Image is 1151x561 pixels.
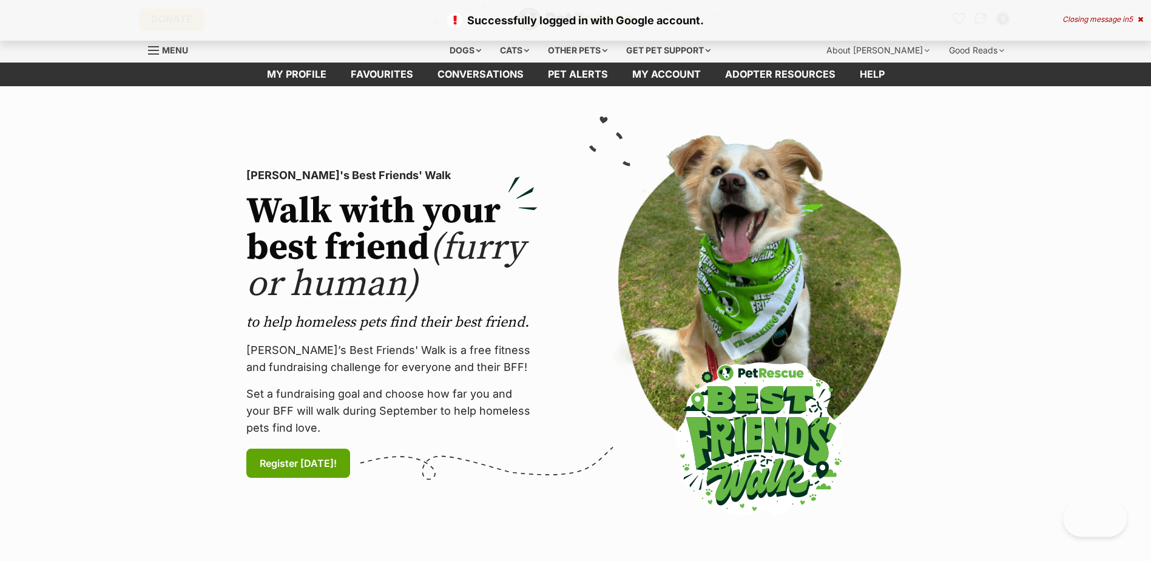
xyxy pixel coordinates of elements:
[246,342,538,376] p: [PERSON_NAME]’s Best Friends' Walk is a free fitness and fundraising challenge for everyone and t...
[246,225,525,307] span: (furry or human)
[620,63,713,86] a: My account
[818,38,938,63] div: About [PERSON_NAME]
[618,38,719,63] div: Get pet support
[713,63,848,86] a: Adopter resources
[246,313,538,332] p: to help homeless pets find their best friend.
[246,194,538,303] h2: Walk with your best friend
[1063,500,1127,537] iframe: Help Scout Beacon - Open
[848,63,897,86] a: Help
[441,38,490,63] div: Dogs
[425,63,536,86] a: conversations
[260,456,337,471] span: Register [DATE]!
[148,38,197,60] a: Menu
[536,63,620,86] a: Pet alerts
[339,63,425,86] a: Favourites
[246,386,538,437] p: Set a fundraising goal and choose how far you and your BFF will walk during September to help hom...
[255,63,339,86] a: My profile
[246,167,538,184] p: [PERSON_NAME]'s Best Friends' Walk
[539,38,616,63] div: Other pets
[491,38,538,63] div: Cats
[940,38,1013,63] div: Good Reads
[162,45,188,55] span: Menu
[246,449,350,478] a: Register [DATE]!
